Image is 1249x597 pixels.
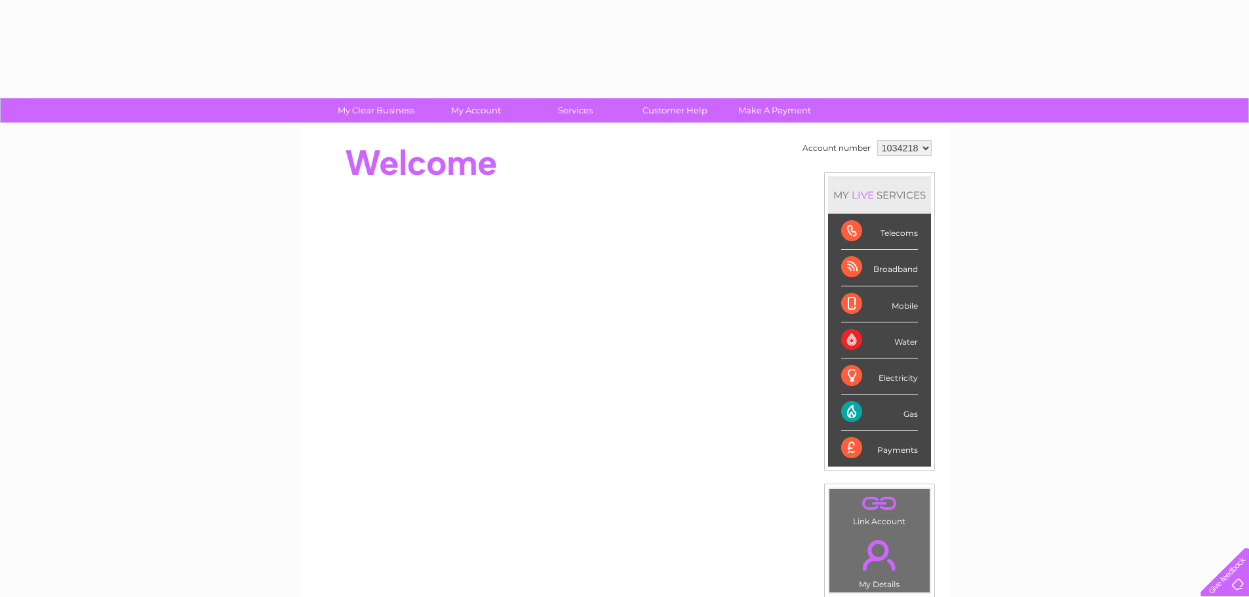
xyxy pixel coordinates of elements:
a: My Clear Business [322,98,430,123]
a: Customer Help [621,98,729,123]
div: Mobile [841,286,918,322]
div: Gas [841,395,918,431]
div: LIVE [849,189,877,201]
td: My Details [829,529,930,593]
a: Services [521,98,629,123]
div: Payments [841,431,918,466]
a: . [833,532,926,578]
div: Telecoms [841,214,918,250]
div: MY SERVICES [828,176,931,214]
a: My Account [422,98,530,123]
a: . [833,492,926,515]
td: Link Account [829,488,930,530]
td: Account number [799,137,874,159]
a: Make A Payment [721,98,829,123]
div: Electricity [841,358,918,395]
div: Broadband [841,250,918,286]
div: Water [841,322,918,358]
